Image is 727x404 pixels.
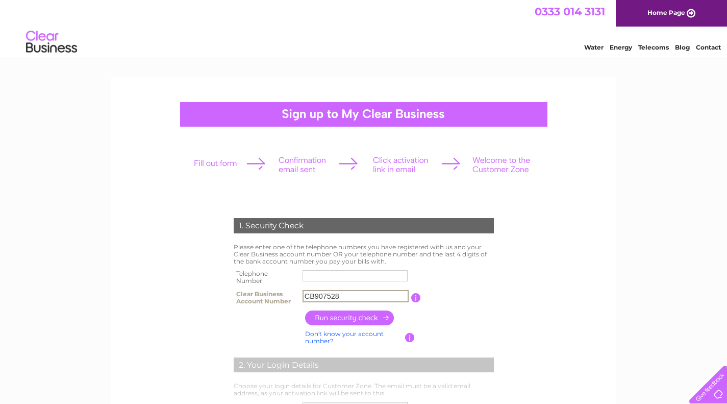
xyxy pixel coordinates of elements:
input: Information [405,333,415,342]
td: Please enter one of the telephone numbers you have registered with us and your Clear Business acc... [231,241,496,267]
a: Telecoms [638,43,669,51]
div: 1. Security Check [234,218,494,233]
img: logo.png [26,27,78,58]
a: Blog [675,43,690,51]
a: Energy [610,43,632,51]
a: Don't know your account number? [305,330,384,345]
th: Telephone Number [231,267,300,288]
a: Water [584,43,604,51]
th: Clear Business Account Number [231,288,300,308]
div: Clear Business is a trading name of Verastar Limited (registered in [GEOGRAPHIC_DATA] No. 3667643... [123,6,605,50]
td: Choose your login details for Customer Zone. The email must be a valid email address, as your act... [231,380,496,399]
a: 0333 014 3131 [535,5,605,18]
a: Contact [696,43,721,51]
input: Information [411,293,421,302]
div: 2. Your Login Details [234,358,494,373]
